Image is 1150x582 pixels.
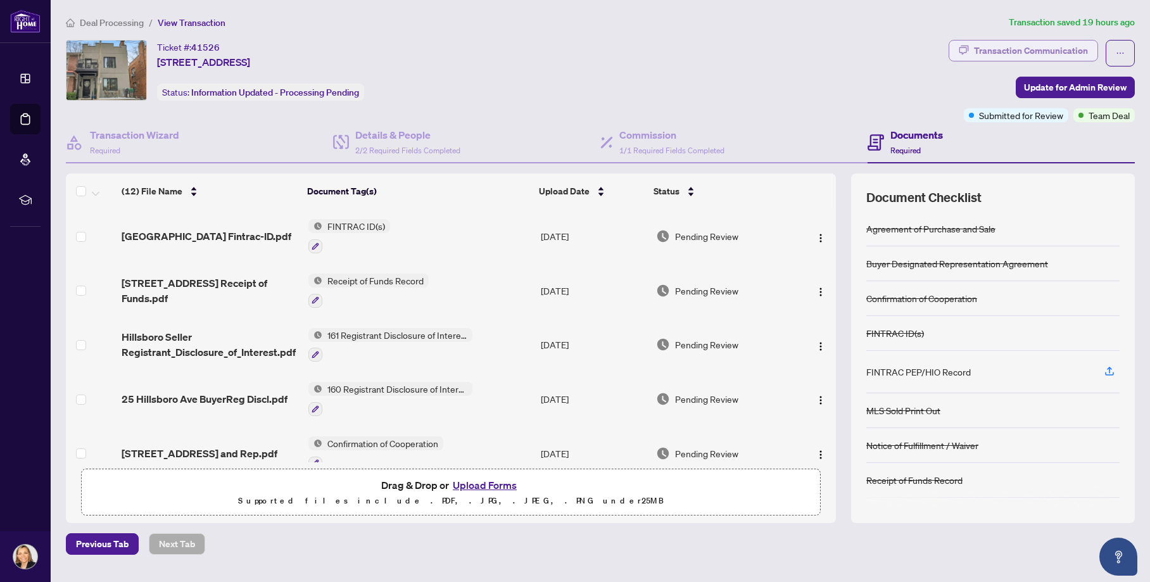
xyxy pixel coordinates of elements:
[76,534,129,554] span: Previous Tab
[66,533,139,555] button: Previous Tab
[534,174,648,209] th: Upload Date
[536,263,651,318] td: [DATE]
[308,328,472,362] button: Status Icon161 Registrant Disclosure of Interest - Disposition ofProperty
[157,40,220,54] div: Ticket #:
[816,341,826,351] img: Logo
[811,281,831,301] button: Logo
[811,443,831,464] button: Logo
[890,127,943,142] h4: Documents
[949,40,1098,61] button: Transaction Communication
[1009,15,1135,30] article: Transaction saved 19 hours ago
[90,146,120,155] span: Required
[656,284,670,298] img: Document Status
[308,274,322,288] img: Status Icon
[308,219,322,233] img: Status Icon
[675,284,738,298] span: Pending Review
[656,229,670,243] img: Document Status
[89,493,812,509] p: Supported files include .PDF, .JPG, .JPEG, .PNG under 25 MB
[308,382,472,416] button: Status Icon160 Registrant Disclosure of Interest - Acquisition ofProperty
[979,108,1063,122] span: Submitted for Review
[322,219,390,233] span: FINTRAC ID(s)
[675,392,738,406] span: Pending Review
[308,436,322,450] img: Status Icon
[1024,77,1127,98] span: Update for Admin Review
[117,174,302,209] th: (12) File Name
[149,15,153,30] li: /
[308,382,322,396] img: Status Icon
[866,189,982,206] span: Document Checklist
[122,391,287,407] span: 25 Hillsboro Ave BuyerReg Discl.pdf
[648,174,792,209] th: Status
[536,372,651,426] td: [DATE]
[191,42,220,53] span: 41526
[66,41,146,100] img: IMG-C12160252_1.jpg
[675,229,738,243] span: Pending Review
[322,274,429,288] span: Receipt of Funds Record
[1016,77,1135,98] button: Update for Admin Review
[122,329,298,360] span: Hillsboro Seller Registrant_Disclosure_of_Interest.pdf
[811,226,831,246] button: Logo
[157,84,364,101] div: Status:
[80,17,144,28] span: Deal Processing
[355,127,460,142] h4: Details & People
[449,477,521,493] button: Upload Forms
[122,229,291,244] span: [GEOGRAPHIC_DATA] Fintrac-ID.pdf
[654,184,679,198] span: Status
[13,545,37,569] img: Profile Icon
[122,446,277,461] span: [STREET_ADDRESS] and Rep.pdf
[308,436,443,471] button: Status IconConfirmation of Cooperation
[656,338,670,351] img: Document Status
[866,291,977,305] div: Confirmation of Cooperation
[122,184,182,198] span: (12) File Name
[191,87,359,98] span: Information Updated - Processing Pending
[619,146,724,155] span: 1/1 Required Fields Completed
[974,41,1088,61] div: Transaction Communication
[308,328,322,342] img: Status Icon
[866,365,971,379] div: FINTRAC PEP/HIO Record
[656,446,670,460] img: Document Status
[308,274,429,308] button: Status IconReceipt of Funds Record
[816,395,826,405] img: Logo
[675,446,738,460] span: Pending Review
[811,389,831,409] button: Logo
[122,275,298,306] span: [STREET_ADDRESS] Receipt of Funds.pdf
[10,9,41,33] img: logo
[355,146,460,155] span: 2/2 Required Fields Completed
[675,338,738,351] span: Pending Review
[866,403,940,417] div: MLS Sold Print Out
[90,127,179,142] h4: Transaction Wizard
[656,392,670,406] img: Document Status
[866,326,924,340] div: FINTRAC ID(s)
[539,184,590,198] span: Upload Date
[811,334,831,355] button: Logo
[866,473,963,487] div: Receipt of Funds Record
[536,318,651,372] td: [DATE]
[1099,538,1137,576] button: Open asap
[890,146,921,155] span: Required
[82,469,820,516] span: Drag & Drop orUpload FormsSupported files include .PDF, .JPG, .JPEG, .PNG under25MB
[816,233,826,243] img: Logo
[866,438,978,452] div: Notice of Fulfillment / Waiver
[816,450,826,460] img: Logo
[866,256,1048,270] div: Buyer Designated Representation Agreement
[322,328,472,342] span: 161 Registrant Disclosure of Interest - Disposition ofProperty
[1116,49,1125,58] span: ellipsis
[322,436,443,450] span: Confirmation of Cooperation
[619,127,724,142] h4: Commission
[308,219,390,253] button: Status IconFINTRAC ID(s)
[536,209,651,263] td: [DATE]
[381,477,521,493] span: Drag & Drop or
[1089,108,1130,122] span: Team Deal
[158,17,225,28] span: View Transaction
[66,18,75,27] span: home
[157,54,250,70] span: [STREET_ADDRESS]
[536,426,651,481] td: [DATE]
[322,382,472,396] span: 160 Registrant Disclosure of Interest - Acquisition ofProperty
[816,287,826,297] img: Logo
[866,222,995,236] div: Agreement of Purchase and Sale
[149,533,205,555] button: Next Tab
[302,174,534,209] th: Document Tag(s)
